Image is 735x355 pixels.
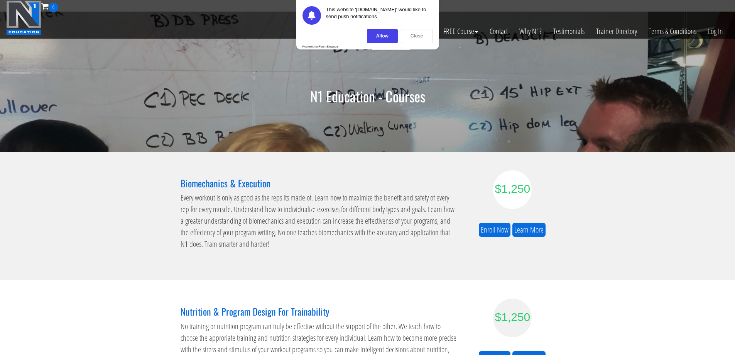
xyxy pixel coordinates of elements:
a: 0 [41,1,58,11]
a: Trainer Directory [590,12,643,50]
strong: PushEngage [319,45,338,48]
img: n1-education [6,0,41,35]
span: 0 [49,3,58,12]
a: Contact [484,12,514,50]
div: Powered by [302,45,339,48]
div: $1,250 [495,180,530,197]
h3: Nutrition & Program Design For Trainability [181,306,458,316]
div: This website '[DOMAIN_NAME]' would like to send push notifications [326,6,433,25]
a: Terms & Conditions [643,12,702,50]
a: Why N1? [514,12,547,50]
a: FREE Course [438,12,484,50]
div: Allow [367,29,398,43]
a: Log In [702,12,729,50]
div: $1,250 [495,308,530,326]
a: Enroll Now [479,223,510,237]
a: Testimonials [547,12,590,50]
p: Every workout is only as good as the reps its made of. Learn how to maximize the benefit and safe... [181,192,458,250]
div: Close [401,29,433,43]
h3: Biomechanics & Execution [181,178,458,188]
a: Learn More [512,223,546,237]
